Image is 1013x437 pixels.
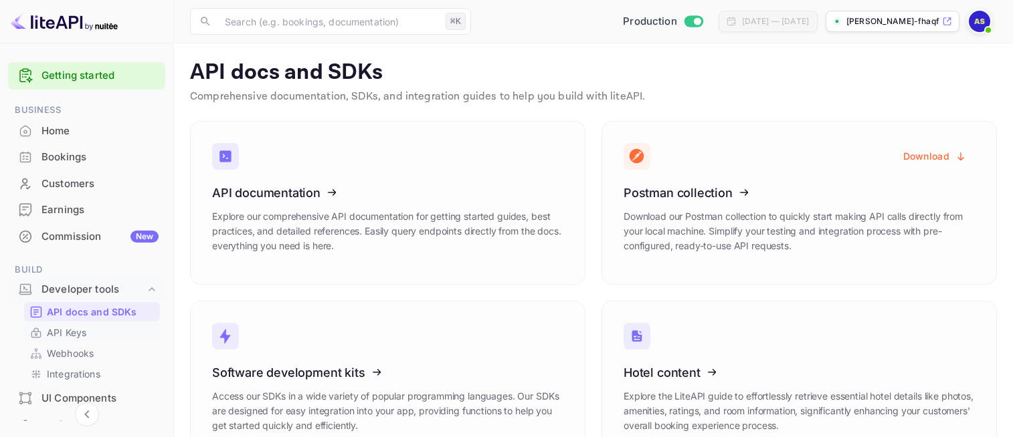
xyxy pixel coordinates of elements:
a: Getting started [41,68,159,84]
p: [PERSON_NAME]-fhaqf.[PERSON_NAME]... [846,15,939,27]
div: Home [41,124,159,139]
a: Webhooks [29,346,155,360]
a: Bookings [8,144,165,169]
a: CommissionNew [8,224,165,249]
p: Integrations [47,367,100,381]
a: Integrations [29,367,155,381]
div: Customers [8,171,165,197]
p: Explore our comprehensive API documentation for getting started guides, best practices, and detai... [212,209,563,253]
input: Search (e.g. bookings, documentation) [217,8,440,35]
p: API Keys [47,325,86,339]
div: Developer tools [41,282,145,297]
div: Getting started [8,62,165,90]
p: Explore the LiteAPI guide to effortlessly retrieve essential hotel details like photos, amenities... [624,389,975,433]
button: Collapse navigation [75,402,99,426]
p: Access our SDKs in a wide variety of popular programming languages. Our SDKs are designed for eas... [212,389,563,433]
div: UI Components [41,391,159,406]
a: UI Components [8,386,165,410]
div: Switch to Sandbox mode [618,14,708,29]
a: Performance [8,412,165,437]
div: Bookings [8,144,165,170]
p: API docs and SDKs [190,59,997,86]
div: Bookings [41,150,159,165]
span: Business [8,103,165,118]
img: LiteAPI logo [11,11,118,32]
div: ⌘K [446,13,466,30]
div: Customers [41,176,159,192]
div: [DATE] — [DATE] [742,15,809,27]
h3: API documentation [212,186,563,200]
div: UI Components [8,386,165,412]
h3: Postman collection [624,186,975,200]
a: API Keys [29,325,155,339]
p: Comprehensive documentation, SDKs, and integration guides to help you build with liteAPI. [190,89,997,105]
p: Download our Postman collection to quickly start making API calls directly from your local machin... [624,209,975,253]
div: Home [8,118,165,144]
a: API documentationExplore our comprehensive API documentation for getting started guides, best pra... [190,121,585,285]
div: Developer tools [8,278,165,301]
div: API docs and SDKs [24,302,160,321]
div: API Keys [24,323,160,342]
div: Webhooks [24,343,160,363]
div: New [130,231,159,243]
a: API docs and SDKs [29,305,155,319]
a: Earnings [8,197,165,222]
span: Build [8,263,165,277]
span: Production [623,14,677,29]
p: API docs and SDKs [47,305,137,319]
div: CommissionNew [8,224,165,250]
a: Home [8,118,165,143]
div: Commission [41,229,159,245]
div: Earnings [41,202,159,218]
div: Integrations [24,364,160,384]
div: Performance [41,418,159,433]
h3: Hotel content [624,366,975,380]
button: Download [895,143,975,169]
div: Earnings [8,197,165,223]
p: Webhooks [47,346,94,360]
h3: Software development kits [212,366,563,380]
a: Customers [8,171,165,196]
img: Ajay Singh [969,11,990,32]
